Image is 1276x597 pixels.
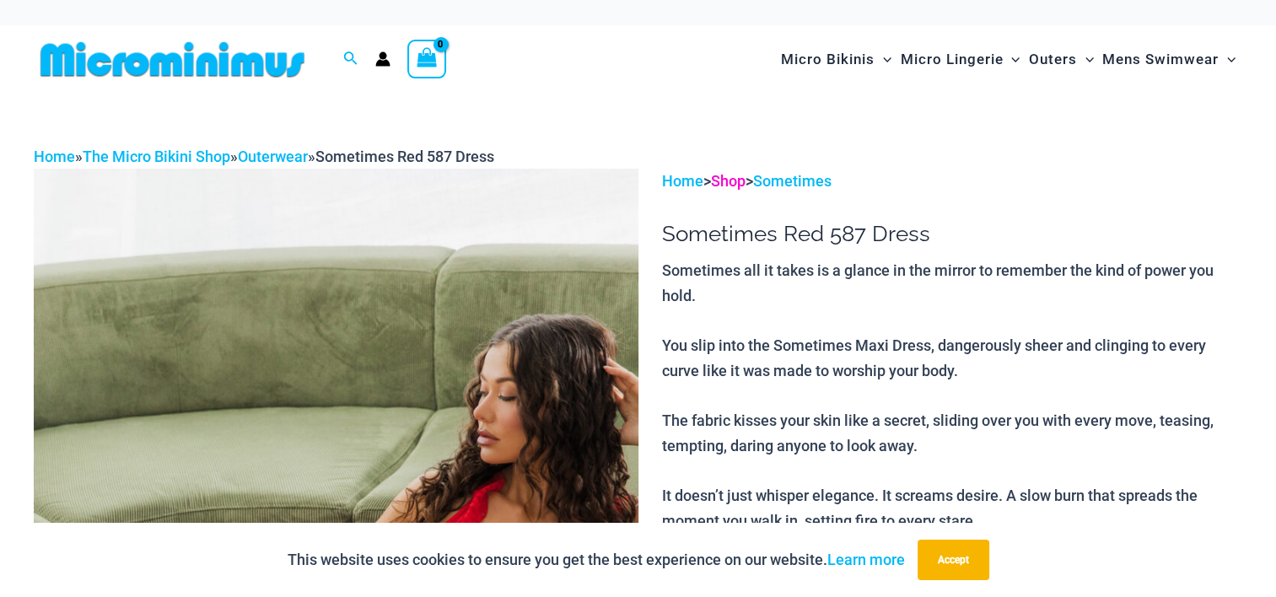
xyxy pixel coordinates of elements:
[827,551,905,568] a: Learn more
[1098,34,1240,85] a: Mens SwimwearMenu ToggleMenu Toggle
[662,169,1242,194] p: > >
[1219,38,1236,81] span: Menu Toggle
[315,148,494,165] span: Sometimes Red 587 Dress
[407,40,446,78] a: View Shopping Cart, empty
[918,540,989,580] button: Accept
[288,547,905,573] p: This website uses cookies to ensure you get the best experience on our website.
[34,148,75,165] a: Home
[34,148,494,165] span: » » »
[662,172,703,190] a: Home
[900,38,1003,81] span: Micro Lingerie
[375,51,390,67] a: Account icon link
[34,40,311,78] img: MM SHOP LOGO FLAT
[1003,38,1020,81] span: Menu Toggle
[896,34,1024,85] a: Micro LingerieMenu ToggleMenu Toggle
[1102,38,1219,81] span: Mens Swimwear
[753,172,832,190] a: Sometimes
[1077,38,1094,81] span: Menu Toggle
[777,34,896,85] a: Micro BikinisMenu ToggleMenu Toggle
[1025,34,1098,85] a: OutersMenu ToggleMenu Toggle
[343,49,358,70] a: Search icon link
[662,221,1242,247] h1: Sometimes Red 587 Dress
[238,148,308,165] a: Outerwear
[83,148,230,165] a: The Micro Bikini Shop
[711,172,746,190] a: Shop
[1029,38,1077,81] span: Outers
[781,38,875,81] span: Micro Bikinis
[875,38,891,81] span: Menu Toggle
[774,31,1242,88] nav: Site Navigation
